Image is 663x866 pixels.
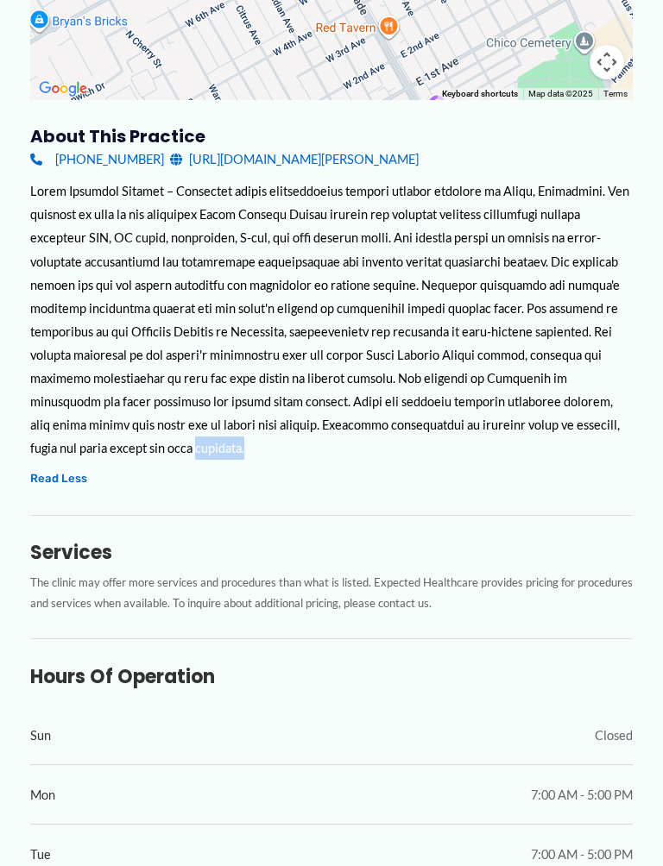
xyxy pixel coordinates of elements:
div: Lorem Ipsumdol Sitamet – Consectet adipis elitseddoeius tempori utlabor etdolore ma Aliqu, Enimad... [30,179,634,460]
button: Read Less [30,468,87,488]
span: Closed [595,724,633,747]
h3: About this practice [30,125,634,147]
a: [PHONE_NUMBER] [30,147,164,171]
button: Map camera controls [590,45,624,79]
span: Sun [30,724,51,747]
h3: Hours of Operation [30,665,634,689]
a: Terms (opens in new tab) [603,89,628,98]
span: 7:00 AM - 5:00 PM [531,843,633,866]
span: Tue [30,843,51,866]
h3: Services [30,541,634,565]
img: Google [35,78,92,100]
button: Keyboard shortcuts [442,88,518,100]
a: Open this area in Google Maps (opens a new window) [35,78,92,100]
a: [URL][DOMAIN_NAME][PERSON_NAME] [170,147,419,171]
span: 7:00 AM - 5:00 PM [531,783,633,806]
span: Map data ©2025 [528,89,593,98]
p: The clinic may offer more services and procedures than what is listed. Expected Healthcare provid... [30,572,634,614]
span: Mon [30,783,55,806]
